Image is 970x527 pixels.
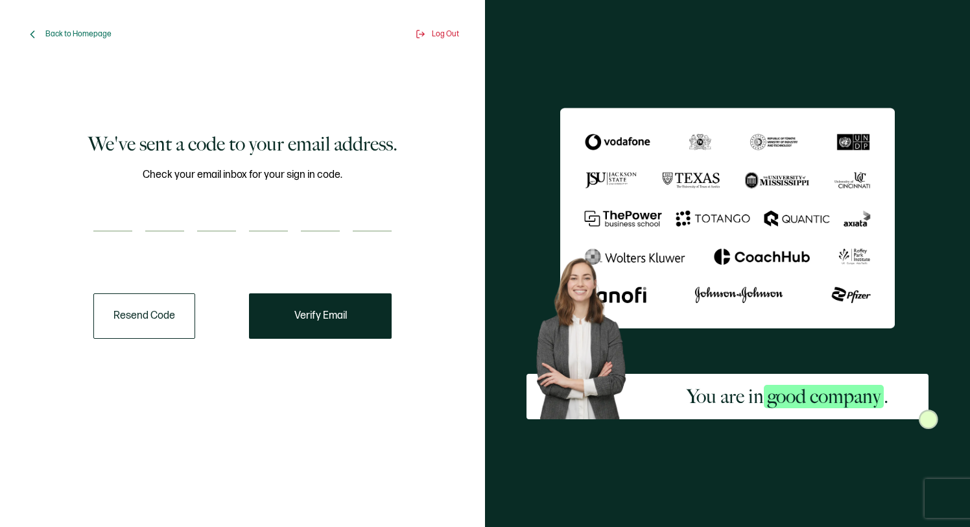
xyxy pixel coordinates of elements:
[88,131,397,157] h1: We've sent a code to your email address.
[687,384,888,410] h2: You are in .
[560,108,895,328] img: Sertifier We've sent a code to your email address.
[748,380,970,527] iframe: Chat Widget
[526,250,647,419] img: Sertifier Signup - You are in <span class="strong-h">good company</span>. Hero
[93,293,195,339] button: Resend Code
[432,29,459,39] span: Log Out
[294,311,347,321] span: Verify Email
[45,29,112,39] span: Back to Homepage
[249,293,392,339] button: Verify Email
[143,167,342,183] span: Check your email inbox for your sign in code.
